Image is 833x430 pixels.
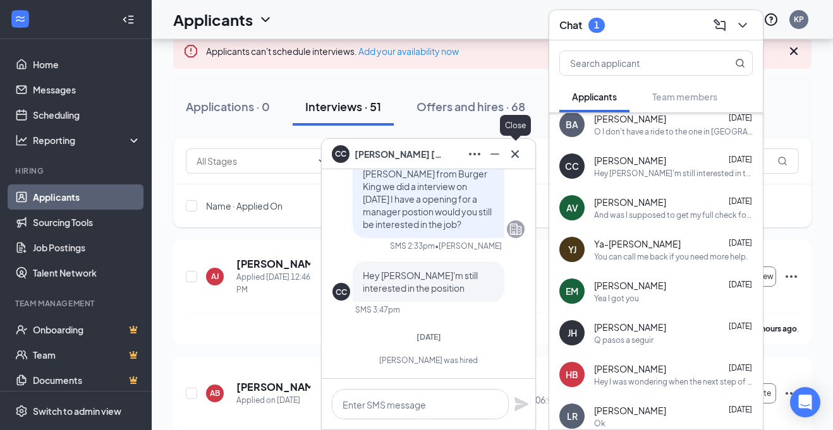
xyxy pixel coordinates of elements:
a: Messages [33,77,141,102]
button: ComposeMessage [710,15,730,35]
div: Open Intercom Messenger [790,387,820,417]
svg: ChevronDown [258,12,273,27]
div: Hey [PERSON_NAME]'m still interested in the position [594,168,753,179]
svg: ComposeMessage [712,18,727,33]
div: AJ [211,271,219,282]
div: O I don't have a ride to the one in [GEOGRAPHIC_DATA][PERSON_NAME] I was planing one going down t... [594,126,753,137]
span: [DATE] [729,405,752,414]
span: Team members [652,91,717,102]
svg: Error [183,44,198,59]
div: Hey I was wondering when the next step of the process will be because it's been a few days and I ... [594,376,753,387]
h5: [PERSON_NAME] [236,257,310,271]
span: [DATE] [729,113,752,122]
div: HB [566,368,578,381]
svg: MagnifyingGlass [735,58,745,68]
span: [DATE] [416,332,441,342]
a: Applicants [33,184,141,210]
div: Q pasos a seguir [594,335,654,345]
div: Offers and hires · 68 [416,99,525,114]
span: Ya-[PERSON_NAME] [594,237,681,250]
div: Applications · 0 [186,99,270,114]
h3: Chat [559,18,582,32]
span: [PERSON_NAME] [PERSON_NAME] [355,147,443,161]
span: Name · Applied On [206,200,283,212]
span: [PERSON_NAME] [594,321,666,333]
div: YJ [568,243,576,256]
div: SMS 2:33pm [390,241,435,251]
b: 5 hours ago [755,324,797,333]
svg: Plane [514,397,529,412]
div: Applied [DATE] 12:46 PM [236,271,310,296]
span: [PERSON_NAME] [594,154,666,167]
svg: ChevronDown [317,156,327,166]
span: [PERSON_NAME] [594,404,666,417]
svg: Minimize [487,146,502,162]
button: ChevronDown [733,15,753,35]
span: [DATE] [729,321,752,331]
span: [DATE] [729,238,752,248]
svg: Settings [15,405,28,417]
svg: Cross [786,44,801,59]
span: [DATE] [729,196,752,206]
span: [PERSON_NAME] [594,112,666,125]
div: AV [566,201,578,214]
svg: WorkstreamLogo [14,13,27,25]
a: Home [33,52,141,77]
svg: Analysis [15,134,28,146]
div: [PERSON_NAME] was hired [332,355,525,366]
button: Minimize [485,144,505,164]
span: Applicants [572,91,617,102]
a: OnboardingCrown [33,317,141,342]
h1: Applicants [173,9,253,30]
input: All Stages [197,154,312,168]
a: Add your availability now [358,45,459,57]
svg: ChevronDown [735,18,750,33]
span: [DATE] [729,155,752,164]
div: CC [336,287,347,297]
div: Close [500,115,531,136]
svg: Cross [508,146,523,162]
span: [DATE] [729,280,752,289]
input: Search applicant [560,51,710,75]
span: Applicants can't schedule interviews. [206,45,459,57]
svg: Ellipses [784,386,799,401]
div: You can call me back if you need more help. [594,251,748,262]
div: Interviews · 51 [305,99,381,114]
div: Ok [594,418,605,429]
a: Talent Network [33,260,141,285]
svg: Collapse [122,13,135,26]
span: [DATE] [729,363,752,373]
button: Ellipses [465,144,485,164]
div: LR [567,410,578,422]
div: SMS 3:47pm [355,304,400,315]
div: 1 [594,20,599,30]
div: BA [566,118,578,131]
a: DocumentsCrown [33,367,141,393]
div: Team Management [15,298,138,309]
span: [PERSON_NAME] [594,362,666,375]
div: Hiring [15,165,138,176]
div: KP [794,14,804,25]
svg: Company [508,222,523,237]
a: TeamCrown [33,342,141,367]
span: [PERSON_NAME] [594,279,666,292]
div: AB [210,388,220,398]
a: Sourcing Tools [33,210,141,235]
span: Hey [PERSON_NAME]'m still interested in the position [363,270,478,294]
h5: [PERSON_NAME] [236,380,310,394]
div: Yea I got you [594,293,639,304]
div: CC [565,160,579,172]
a: Job Postings [33,235,141,260]
svg: Ellipses [784,269,799,284]
div: Reporting [33,134,142,146]
div: And was I supposed to get my full check for the two weeks that I was working or only half? [594,210,753,220]
svg: MagnifyingGlass [777,156,787,166]
svg: Ellipses [467,146,482,162]
a: Scheduling [33,102,141,128]
div: JH [568,326,577,339]
span: • [PERSON_NAME] [435,241,502,251]
div: Switch to admin view [33,405,121,417]
div: Applied on [DATE] [236,394,310,407]
svg: QuestionInfo [763,12,779,27]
